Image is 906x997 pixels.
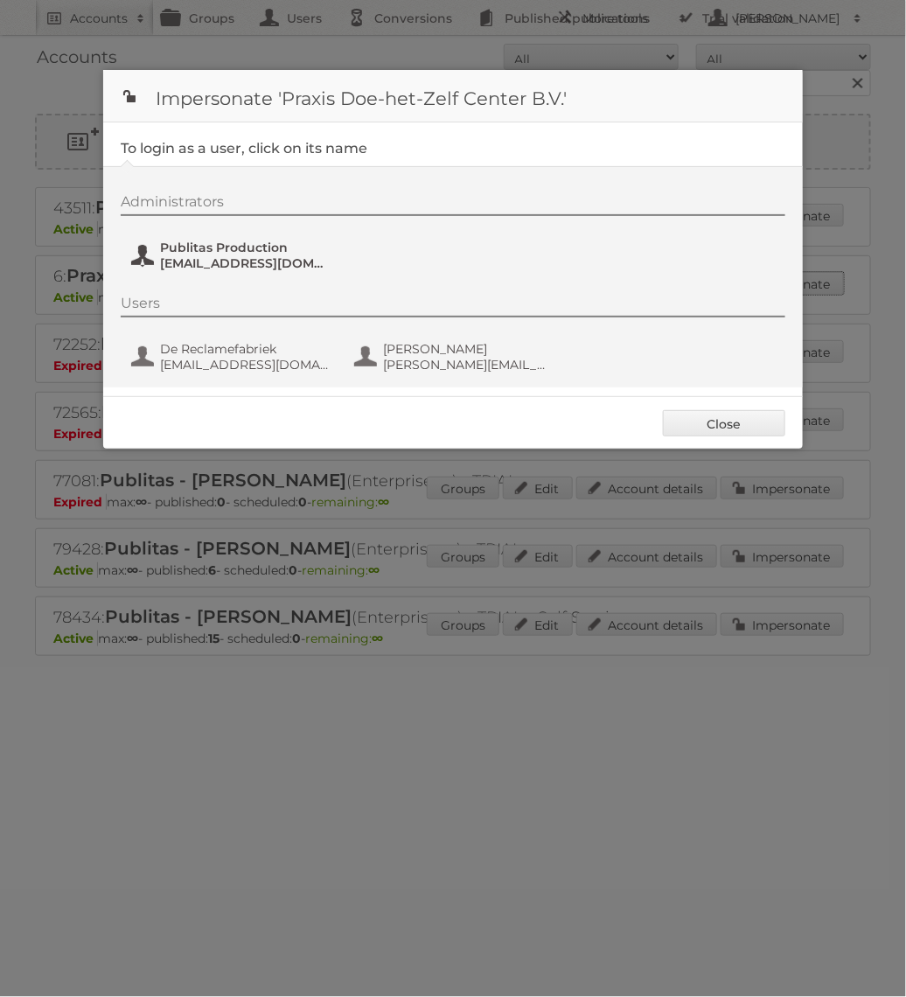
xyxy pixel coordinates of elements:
[663,410,785,436] a: Close
[383,341,553,357] span: [PERSON_NAME]
[121,193,785,216] div: Administrators
[103,70,803,122] h1: Impersonate 'Praxis Doe-het-Zelf Center B.V.'
[129,238,335,273] button: Publitas Production [EMAIL_ADDRESS][DOMAIN_NAME]
[160,341,330,357] span: De Reclamefabriek
[383,357,553,373] span: [PERSON_NAME][EMAIL_ADDRESS][DOMAIN_NAME]
[129,339,335,374] button: De Reclamefabriek [EMAIL_ADDRESS][DOMAIN_NAME]
[160,255,330,271] span: [EMAIL_ADDRESS][DOMAIN_NAME]
[352,339,558,374] button: [PERSON_NAME] [PERSON_NAME][EMAIL_ADDRESS][DOMAIN_NAME]
[121,295,785,317] div: Users
[160,240,330,255] span: Publitas Production
[121,140,367,157] legend: To login as a user, click on its name
[160,357,330,373] span: [EMAIL_ADDRESS][DOMAIN_NAME]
